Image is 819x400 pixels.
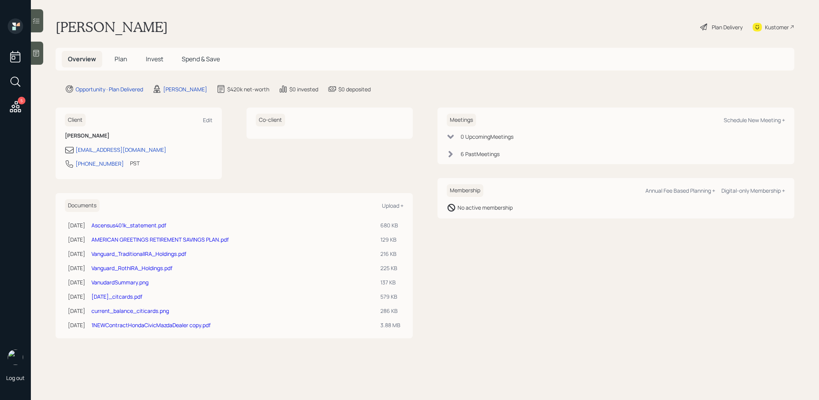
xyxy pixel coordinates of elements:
[380,307,400,315] div: 286 KB
[163,85,207,93] div: [PERSON_NAME]
[115,55,127,63] span: Plan
[91,236,229,243] a: AMERICAN GREETINGS RETIREMENT SAVINGS PLAN.pdf
[130,159,140,167] div: PST
[76,146,166,154] div: [EMAIL_ADDRESS][DOMAIN_NAME]
[91,264,172,272] a: Vanguard_RothIRA_Holdings.pdf
[91,279,149,286] a: VanudardSummary.png
[380,235,400,244] div: 129 KB
[68,235,85,244] div: [DATE]
[380,292,400,301] div: 579 KB
[289,85,318,93] div: $0 invested
[203,116,213,124] div: Edit
[182,55,220,63] span: Spend & Save
[65,114,86,126] h6: Client
[447,114,476,126] h6: Meetings
[56,18,168,35] h1: [PERSON_NAME]
[461,150,500,158] div: 6 Past Meeting s
[91,293,142,300] a: [DATE]_citcards.pdf
[712,23,743,31] div: Plan Delivery
[6,374,25,382] div: Log out
[146,55,163,63] span: Invest
[382,202,404,209] div: Upload +
[68,321,85,329] div: [DATE]
[68,250,85,258] div: [DATE]
[68,221,85,229] div: [DATE]
[256,114,285,126] h6: Co-client
[91,321,211,329] a: 1NEWContractHondaCivicMazdaDealer copy.pdf
[380,264,400,272] div: 225 KB
[447,184,483,197] h6: Membership
[68,55,96,63] span: Overview
[18,97,25,104] div: 5
[724,116,785,124] div: Schedule New Meeting +
[76,160,124,168] div: [PHONE_NUMBER]
[91,222,166,229] a: Ascensus401k_statement.pdf
[91,250,186,257] a: Vanguard_TraditionalIRA_Holdings.pdf
[380,321,400,329] div: 3.88 MB
[68,292,85,301] div: [DATE]
[68,264,85,272] div: [DATE]
[380,278,400,286] div: 137 KB
[338,85,371,93] div: $0 deposited
[380,250,400,258] div: 216 KB
[91,307,169,314] a: current_balance_citicards.png
[8,350,23,365] img: treva-nostdahl-headshot.png
[68,278,85,286] div: [DATE]
[65,133,213,139] h6: [PERSON_NAME]
[645,187,715,194] div: Annual Fee Based Planning +
[65,199,100,212] h6: Documents
[765,23,789,31] div: Kustomer
[721,187,785,194] div: Digital-only Membership +
[76,85,143,93] div: Opportunity · Plan Delivered
[68,307,85,315] div: [DATE]
[380,221,400,229] div: 680 KB
[227,85,269,93] div: $420k net-worth
[461,133,513,141] div: 0 Upcoming Meeting s
[458,203,513,212] div: No active membership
